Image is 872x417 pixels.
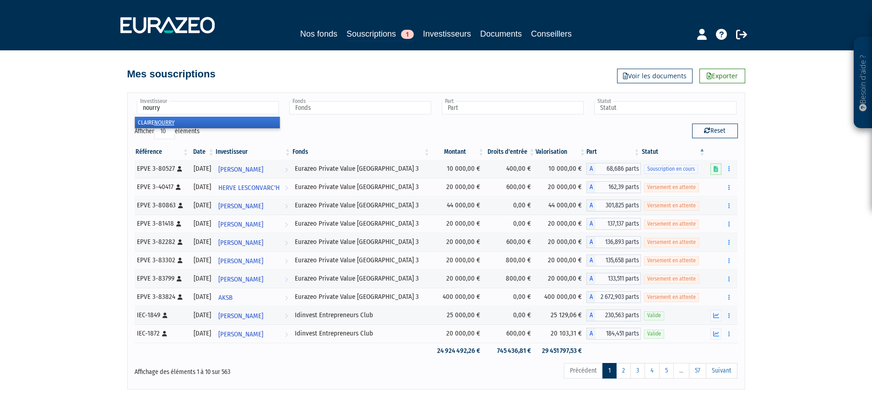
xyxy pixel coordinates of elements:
a: [PERSON_NAME] [215,215,291,233]
em: NOURRY [154,119,174,126]
i: Voir l'investisseur [285,161,288,178]
th: Date: activer pour trier la colonne par ordre croissant [190,144,215,160]
span: Versement en attente [644,256,699,265]
span: A [586,181,596,193]
span: [PERSON_NAME] [218,161,263,178]
span: 136,893 parts [596,236,640,248]
span: 162,39 parts [596,181,640,193]
div: Eurazeo Private Value [GEOGRAPHIC_DATA] 3 [295,182,428,192]
td: 20 000,00 € [536,233,586,251]
div: [DATE] [193,255,211,265]
td: 20 000,00 € [431,215,485,233]
label: Afficher éléments [135,124,200,139]
a: 4 [645,363,660,379]
span: A [586,328,596,340]
div: A - Eurazeo Private Value Europe 3 [586,181,640,193]
span: 133,511 parts [596,273,640,285]
div: Eurazeo Private Value [GEOGRAPHIC_DATA] 3 [295,237,428,247]
a: Documents [480,27,522,40]
a: HERVE LESCONVARC'H [215,178,291,196]
th: Fonds: activer pour trier la colonne par ordre croissant [292,144,431,160]
p: Besoin d'aide ? [858,42,868,124]
th: Référence : activer pour trier la colonne par ordre croissant [135,144,190,160]
td: 400 000,00 € [431,288,485,306]
span: Versement en attente [644,201,699,210]
td: 20 000,00 € [536,215,586,233]
a: 1 [602,363,617,379]
a: Conseillers [531,27,572,40]
td: 25 000,00 € [431,306,485,325]
div: A - Idinvest Entrepreneurs Club [586,328,640,340]
div: Eurazeo Private Value [GEOGRAPHIC_DATA] 3 [295,274,428,283]
i: [Français] Personne physique [176,184,181,190]
div: Idinvest Entrepreneurs Club [295,329,428,338]
a: AKSB [215,288,291,306]
div: EPVE 3-81418 [137,219,187,228]
span: A [586,255,596,266]
span: Souscription en cours [644,165,698,173]
td: 10 000,00 € [536,160,586,178]
div: [DATE] [193,274,211,283]
div: A - Eurazeo Private Value Europe 3 [586,273,640,285]
i: Voir l'investisseur [285,289,288,306]
span: 230,563 parts [596,309,640,321]
div: [DATE] [193,310,211,320]
a: [PERSON_NAME] [215,160,291,178]
div: A - Idinvest Entrepreneurs Club [586,309,640,321]
a: 5 [659,363,674,379]
i: Voir l'investisseur [285,179,288,196]
span: Valide [644,311,664,320]
a: 57 [689,363,706,379]
span: A [586,236,596,248]
div: EPVE 3-83799 [137,274,187,283]
a: Nos fonds [300,27,337,40]
span: [PERSON_NAME] [218,198,263,215]
td: 600,00 € [485,233,536,251]
i: [Français] Personne physique [178,294,183,300]
span: A [586,200,596,211]
div: A - Eurazeo Private Value Europe 3 [586,218,640,230]
a: [PERSON_NAME] [215,270,291,288]
span: Versement en attente [644,293,699,302]
span: Versement en attente [644,275,699,283]
a: [PERSON_NAME] [215,233,291,251]
td: 20 000,00 € [536,251,586,270]
button: Reset [692,124,738,138]
td: 20 000,00 € [431,270,485,288]
td: 400 000,00 € [536,288,586,306]
th: Investisseur: activer pour trier la colonne par ordre croissant [215,144,291,160]
div: Idinvest Entrepreneurs Club [295,310,428,320]
td: 600,00 € [485,325,536,343]
td: 20 000,00 € [431,251,485,270]
td: 800,00 € [485,251,536,270]
div: IEC-1872 [137,329,187,338]
td: 10 000,00 € [431,160,485,178]
span: A [586,163,596,175]
a: Exporter [699,69,745,83]
div: [DATE] [193,200,211,210]
a: Souscriptions1 [347,27,414,42]
i: Voir l'investisseur [285,308,288,325]
span: A [586,218,596,230]
span: HERVE LESCONVARC'H [218,179,280,196]
select: Afficheréléments [154,124,175,139]
div: Eurazeo Private Value [GEOGRAPHIC_DATA] 3 [295,292,428,302]
i: [Français] Personne physique [162,313,168,318]
span: A [586,273,596,285]
a: [PERSON_NAME] [215,325,291,343]
td: 20 103,31 € [536,325,586,343]
th: Part: activer pour trier la colonne par ordre croissant [586,144,640,160]
span: AKSB [218,289,233,306]
div: EPVE 3-83824 [137,292,187,302]
div: [DATE] [193,182,211,192]
li: CLAIRE [135,117,280,128]
i: Voir l'investisseur [285,271,288,288]
div: IEC-1849 [137,310,187,320]
span: Versement en attente [644,220,699,228]
td: 0,00 € [485,215,536,233]
span: A [586,291,596,303]
i: Voir l'investisseur [285,216,288,233]
div: [DATE] [193,237,211,247]
a: Investisseurs [423,27,471,40]
td: 20 000,00 € [431,325,485,343]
